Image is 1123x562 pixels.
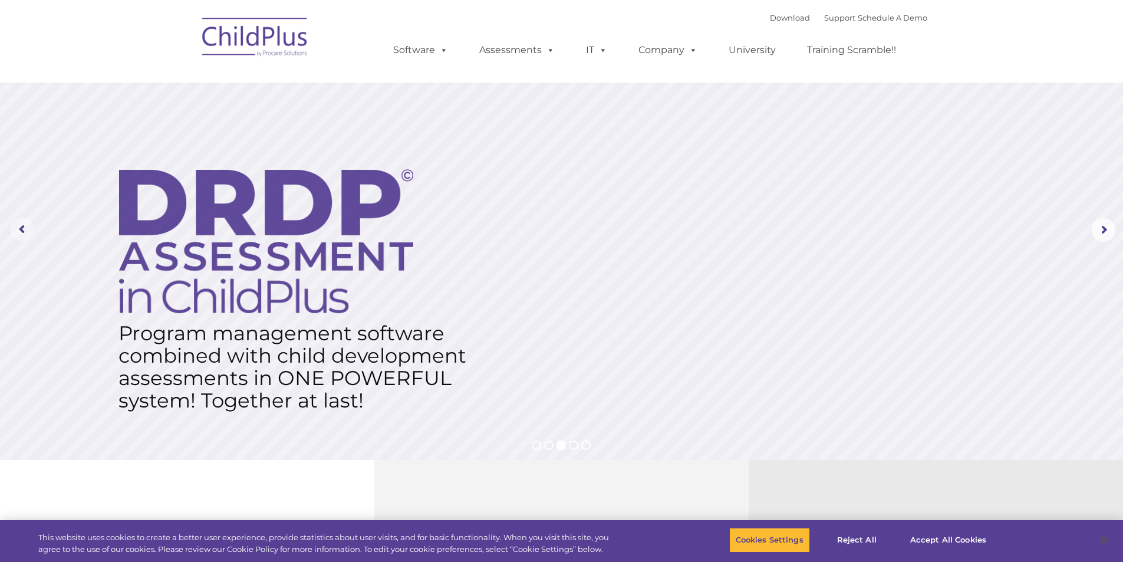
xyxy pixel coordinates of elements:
button: Reject All [820,528,894,553]
div: This website uses cookies to create a better user experience, provide statistics about user visit... [38,532,618,555]
a: Software [381,38,460,62]
a: Assessments [467,38,567,62]
button: Cookies Settings [729,528,810,553]
rs-layer: Program management software combined with child development assessments in ONE POWERFUL system! T... [118,322,478,412]
button: Close [1091,527,1117,553]
img: ChildPlus by Procare Solutions [196,9,314,68]
a: IT [574,38,619,62]
a: Download [770,13,810,22]
img: DRDP Assessment in ChildPlus [119,169,413,313]
a: Training Scramble!! [795,38,908,62]
span: Last name [164,78,200,87]
button: Accept All Cookies [904,528,993,553]
span: Phone number [164,126,214,135]
a: University [717,38,788,62]
font: | [770,13,927,22]
a: Support [824,13,855,22]
a: Company [627,38,709,62]
a: Schedule A Demo [858,13,927,22]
